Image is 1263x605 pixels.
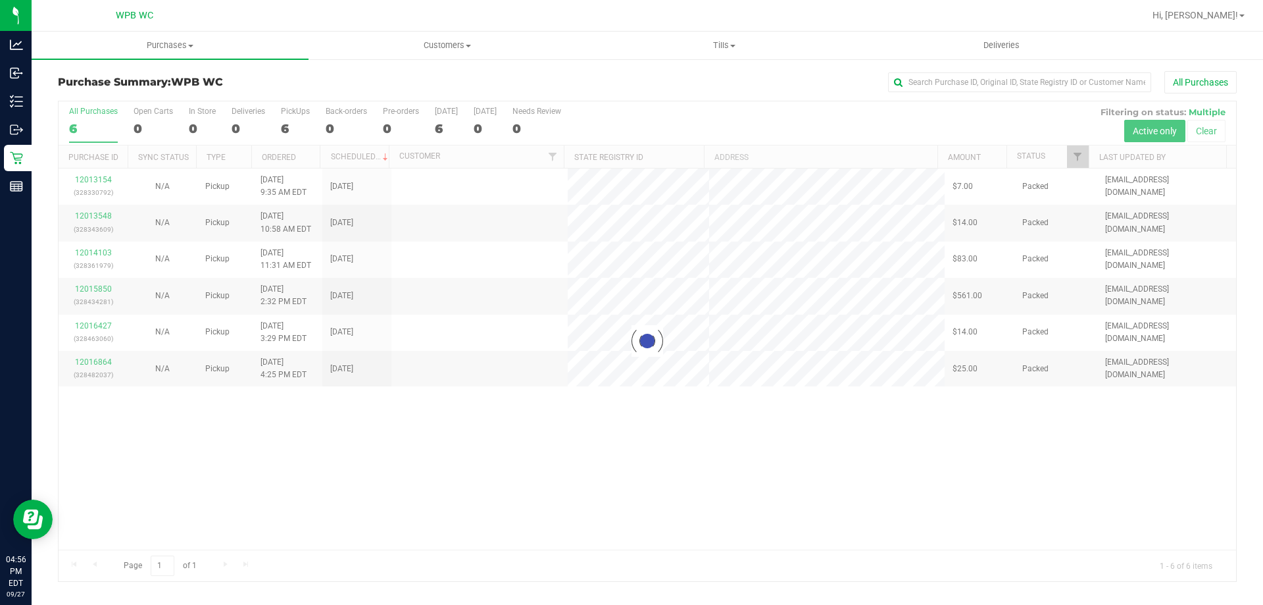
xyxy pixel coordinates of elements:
[1152,10,1238,20] span: Hi, [PERSON_NAME]!
[10,123,23,136] inline-svg: Outbound
[13,500,53,539] iframe: Resource center
[10,38,23,51] inline-svg: Analytics
[10,151,23,165] inline-svg: Retail
[10,66,23,80] inline-svg: Inbound
[888,72,1151,92] input: Search Purchase ID, Original ID, State Registry ID or Customer Name...
[585,32,862,59] a: Tills
[1164,71,1237,93] button: All Purchases
[966,39,1037,51] span: Deliveries
[309,39,585,51] span: Customers
[58,76,451,88] h3: Purchase Summary:
[586,39,862,51] span: Tills
[309,32,585,59] a: Customers
[171,76,223,88] span: WPB WC
[116,10,153,21] span: WPB WC
[32,39,309,51] span: Purchases
[32,32,309,59] a: Purchases
[6,589,26,599] p: 09/27
[10,180,23,193] inline-svg: Reports
[6,554,26,589] p: 04:56 PM EDT
[10,95,23,108] inline-svg: Inventory
[863,32,1140,59] a: Deliveries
